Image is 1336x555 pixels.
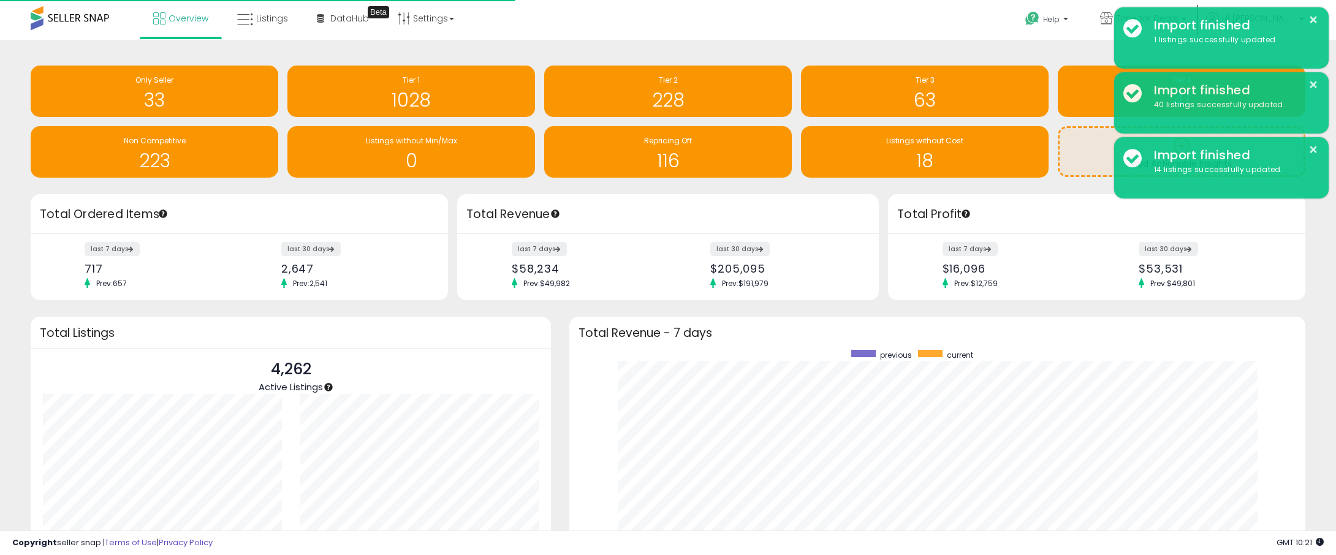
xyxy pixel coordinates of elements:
[550,151,786,171] h1: 116
[544,126,792,178] a: Repricing Off 116
[550,90,786,110] h1: 228
[544,66,792,117] a: Tier 2 228
[512,262,659,275] div: $58,234
[31,66,278,117] a: Only Seller 33
[368,6,389,18] div: Tooltip anchor
[801,126,1049,178] a: Listings without Cost 18
[886,135,963,146] span: Listings without Cost
[960,208,971,219] div: Tooltip anchor
[1145,17,1319,34] div: Import finished
[579,328,1296,338] h3: Total Revenue - 7 days
[1043,14,1060,25] span: Help
[85,262,230,275] div: 717
[287,278,333,289] span: Prev: 2,541
[710,262,857,275] div: $205,095
[943,242,998,256] label: last 7 days
[366,135,457,146] span: Listings without Min/Max
[287,66,535,117] a: Tier 1 1028
[37,151,272,171] h1: 223
[1145,81,1319,99] div: Import finished
[1060,128,1304,175] a: Add Actionable Insights
[281,262,427,275] div: 2,647
[1144,278,1201,289] span: Prev: $49,801
[31,126,278,178] a: Non Competitive 223
[1145,164,1319,176] div: 14 listings successfully updated.
[1277,537,1324,548] span: 2025-10-9 10:21 GMT
[281,242,341,256] label: last 30 days
[1145,99,1319,111] div: 40 listings successfully updated.
[644,135,692,146] span: Repricing Off
[105,537,157,548] a: Terms of Use
[294,151,529,171] h1: 0
[880,350,912,360] span: previous
[1025,11,1040,26] i: Get Help
[135,75,173,85] span: Only Seller
[710,242,770,256] label: last 30 days
[947,350,973,360] span: current
[659,75,678,85] span: Tier 2
[256,12,288,25] span: Listings
[948,278,1004,289] span: Prev: $12,759
[330,12,369,25] span: DataHub
[287,126,535,178] a: Listings without Min/Max 0
[259,380,323,393] span: Active Listings
[1145,146,1319,164] div: Import finished
[323,382,334,393] div: Tooltip anchor
[403,75,420,85] span: Tier 1
[943,262,1088,275] div: $16,096
[897,206,1296,223] h3: Total Profit
[807,90,1042,110] h1: 63
[12,537,57,548] strong: Copyright
[550,208,561,219] div: Tooltip anchor
[801,66,1049,117] a: Tier 3 63
[716,278,775,289] span: Prev: $191,979
[40,328,542,338] h3: Total Listings
[294,90,529,110] h1: 1028
[90,278,133,289] span: Prev: 657
[1015,2,1080,40] a: Help
[158,208,169,219] div: Tooltip anchor
[40,206,439,223] h3: Total Ordered Items
[1064,90,1299,110] h1: 41
[466,206,870,223] h3: Total Revenue
[512,242,567,256] label: last 7 days
[1139,262,1284,275] div: $53,531
[37,90,272,110] h1: 33
[517,278,576,289] span: Prev: $49,982
[916,75,935,85] span: Tier 3
[259,358,323,381] p: 4,262
[1308,142,1318,157] button: ×
[1058,66,1305,117] a: Tier 4 41
[124,135,186,146] span: Non Competitive
[1139,242,1198,256] label: last 30 days
[85,242,140,256] label: last 7 days
[169,12,208,25] span: Overview
[159,537,213,548] a: Privacy Policy
[807,151,1042,171] h1: 18
[12,537,213,549] div: seller snap | |
[1308,77,1318,92] button: ×
[1145,34,1319,46] div: 1 listings successfully updated.
[1308,12,1318,28] button: ×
